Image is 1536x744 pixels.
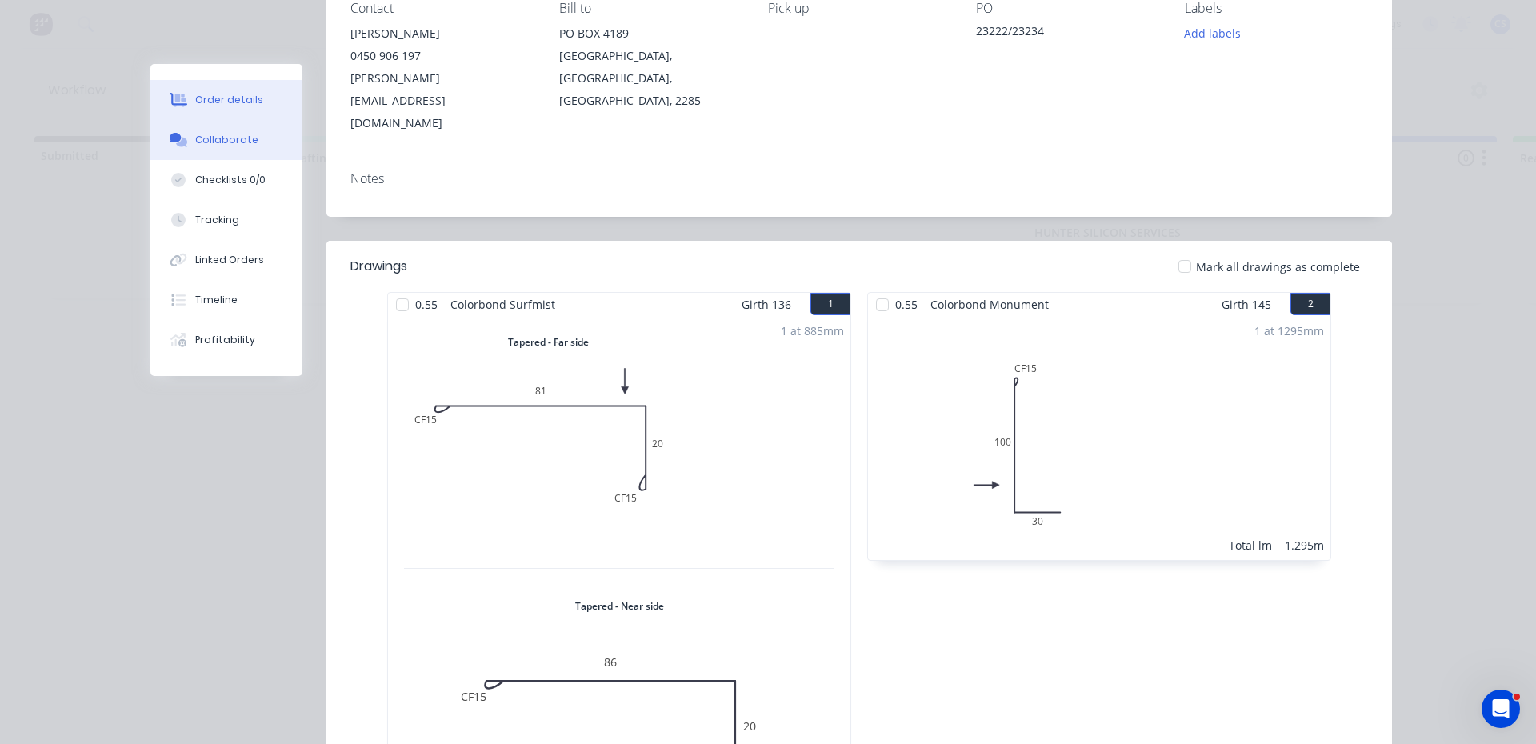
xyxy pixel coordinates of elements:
[150,80,302,120] button: Order details
[559,45,742,112] div: [GEOGRAPHIC_DATA], [GEOGRAPHIC_DATA], [GEOGRAPHIC_DATA], 2285
[150,280,302,320] button: Timeline
[868,316,1330,560] div: 0CF15100301 at 1295mmTotal lm1.295m
[781,322,844,339] div: 1 at 885mm
[195,253,264,267] div: Linked Orders
[1290,293,1330,315] button: 2
[150,160,302,200] button: Checklists 0/0
[768,1,951,16] div: Pick up
[150,320,302,360] button: Profitability
[150,200,302,240] button: Tracking
[1185,1,1368,16] div: Labels
[350,22,534,45] div: [PERSON_NAME]
[150,120,302,160] button: Collaborate
[444,293,562,316] span: Colorbond Surfmist
[409,293,444,316] span: 0.55
[976,22,1159,45] div: 23222/23234
[350,67,534,134] div: [PERSON_NAME][EMAIL_ADDRESS][DOMAIN_NAME]
[810,293,850,315] button: 1
[1196,258,1360,275] span: Mark all drawings as complete
[924,293,1055,316] span: Colorbond Monument
[742,293,791,316] span: Girth 136
[889,293,924,316] span: 0.55
[195,333,255,347] div: Profitability
[559,1,742,16] div: Bill to
[559,22,742,45] div: PO BOX 4189
[195,93,263,107] div: Order details
[195,213,239,227] div: Tracking
[1176,22,1250,44] button: Add labels
[195,173,266,187] div: Checklists 0/0
[195,133,258,147] div: Collaborate
[559,22,742,112] div: PO BOX 4189[GEOGRAPHIC_DATA], [GEOGRAPHIC_DATA], [GEOGRAPHIC_DATA], 2285
[1254,322,1324,339] div: 1 at 1295mm
[1229,537,1272,554] div: Total lm
[350,22,534,134] div: [PERSON_NAME]0450 906 197[PERSON_NAME][EMAIL_ADDRESS][DOMAIN_NAME]
[350,257,407,276] div: Drawings
[1285,537,1324,554] div: 1.295m
[350,171,1368,186] div: Notes
[1482,690,1520,728] iframe: Intercom live chat
[350,45,534,67] div: 0450 906 197
[195,293,238,307] div: Timeline
[350,1,534,16] div: Contact
[976,1,1159,16] div: PO
[150,240,302,280] button: Linked Orders
[1222,293,1271,316] span: Girth 145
